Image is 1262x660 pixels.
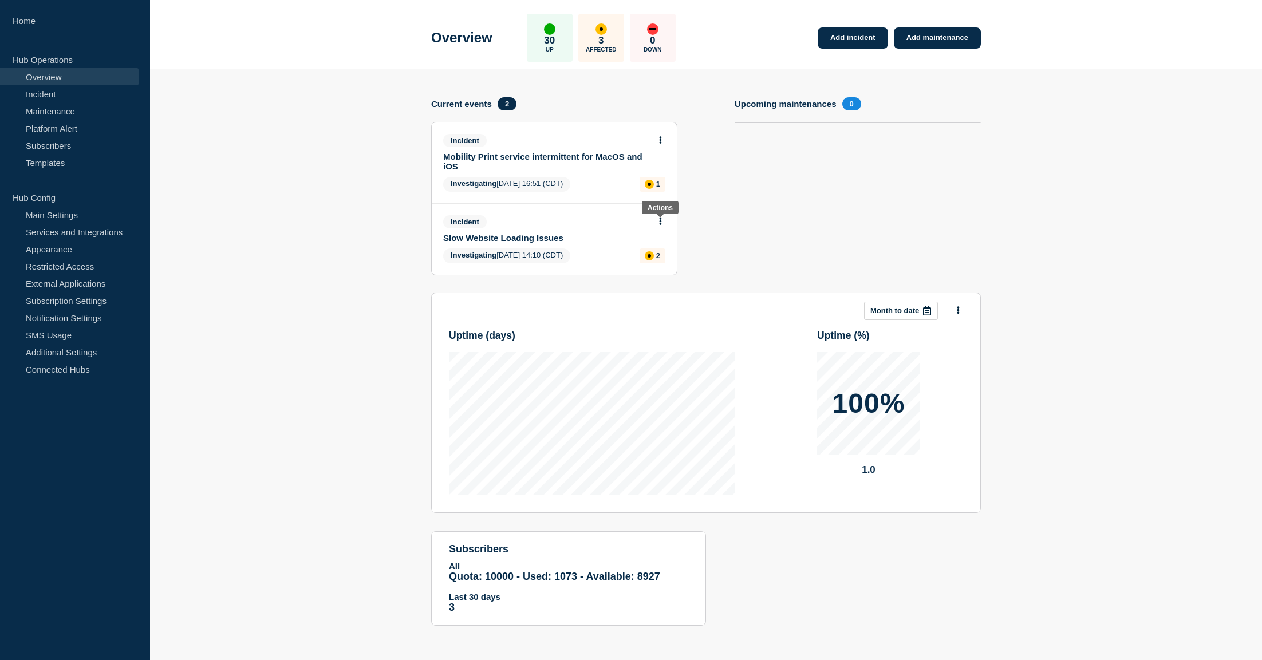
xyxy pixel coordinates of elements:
[443,134,487,147] span: Incident
[451,251,496,259] span: Investigating
[894,27,981,49] a: Add maintenance
[449,330,515,342] h3: Uptime ( days )
[818,27,888,49] a: Add incident
[443,215,487,228] span: Incident
[648,204,673,212] div: Actions
[449,543,688,555] h4: subscribers
[449,592,688,602] p: Last 30 days
[656,251,660,260] p: 2
[449,571,660,582] span: Quota: 10000 - Used: 1073 - Available: 8927
[443,248,570,263] span: [DATE] 14:10 (CDT)
[443,233,650,243] a: Slow Website Loading Issues
[546,46,554,53] p: Up
[842,97,861,110] span: 0
[431,30,492,46] h1: Overview
[586,46,616,53] p: Affected
[870,306,919,315] p: Month to date
[864,302,938,320] button: Month to date
[451,179,496,188] span: Investigating
[817,464,920,476] p: 1.0
[817,330,870,342] h3: Uptime ( % )
[644,46,662,53] p: Down
[645,180,654,189] div: affected
[449,602,688,614] p: 3
[645,251,654,260] div: affected
[833,390,905,417] p: 100%
[544,35,555,46] p: 30
[498,97,516,110] span: 2
[443,152,650,171] a: Mobility Print service intermittent for MacOS and iOS
[443,177,570,192] span: [DATE] 16:51 (CDT)
[544,23,555,35] div: up
[650,35,655,46] p: 0
[647,23,658,35] div: down
[449,561,688,571] p: All
[735,99,837,109] h4: Upcoming maintenances
[656,180,660,188] p: 1
[595,23,607,35] div: affected
[431,99,492,109] h4: Current events
[598,35,604,46] p: 3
